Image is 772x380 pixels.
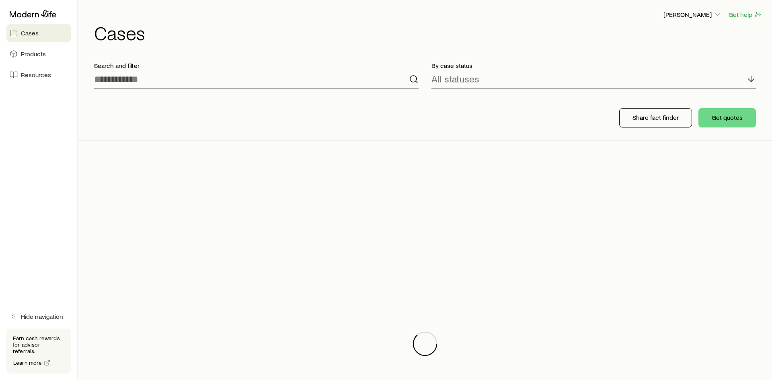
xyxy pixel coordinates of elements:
span: Cases [21,29,39,37]
button: Hide navigation [6,308,71,325]
p: Search and filter [94,62,419,70]
button: Get help [728,10,762,19]
p: Earn cash rewards for advisor referrals. [13,335,64,354]
a: Cases [6,24,71,42]
span: Resources [21,71,51,79]
button: [PERSON_NAME] [663,10,722,20]
button: Share fact finder [619,108,692,127]
p: By case status [431,62,756,70]
span: Products [21,50,46,58]
p: All statuses [431,73,479,84]
a: Resources [6,66,71,84]
span: Learn more [13,360,42,366]
div: Earn cash rewards for advisor referrals.Learn more [6,329,71,374]
p: [PERSON_NAME] [663,10,721,18]
span: Hide navigation [21,312,63,320]
button: Get quotes [698,108,756,127]
p: Share fact finder [632,113,679,121]
h1: Cases [94,23,762,42]
a: Products [6,45,71,63]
